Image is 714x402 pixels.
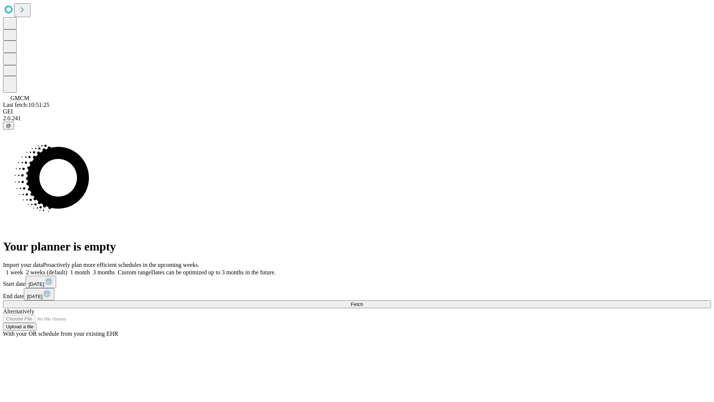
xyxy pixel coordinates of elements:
[3,262,43,268] span: Import your data
[3,323,36,331] button: Upload a file
[3,300,711,308] button: Fetch
[3,122,14,130] button: @
[3,240,711,253] h1: Your planner is empty
[3,288,711,300] div: End date
[29,281,44,287] span: [DATE]
[43,262,199,268] span: Proactively plan more efficient schedules in the upcoming weeks.
[3,276,711,288] div: Start date
[3,331,118,337] span: With your OR schedule from your existing EHR
[3,108,711,115] div: GEI
[6,269,23,275] span: 1 week
[3,115,711,122] div: 2.0.241
[93,269,115,275] span: 3 months
[70,269,90,275] span: 1 month
[118,269,151,275] span: Custom range
[24,288,54,300] button: [DATE]
[3,102,49,108] span: Last fetch: 10:51:25
[3,308,34,315] span: Alternatively
[26,276,56,288] button: [DATE]
[6,123,11,128] span: @
[27,294,42,299] span: [DATE]
[151,269,276,275] span: Dates can be optimized up to 3 months in the future.
[10,95,29,101] span: GMCM
[26,269,67,275] span: 2 weeks (default)
[351,301,363,307] span: Fetch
